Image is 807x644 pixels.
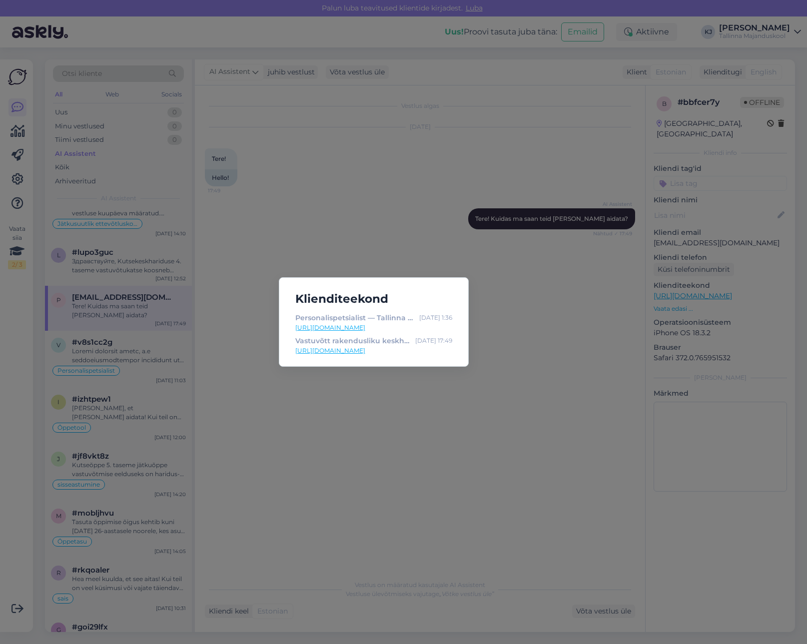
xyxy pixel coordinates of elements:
div: [DATE] 17:49 [415,335,452,346]
a: [URL][DOMAIN_NAME] [295,346,452,355]
div: [DATE] 1:36 [419,312,452,323]
div: Personalispetsialist — Tallinna Majanduskool [295,312,415,323]
div: Vastuvõtt rakendusliku keskhariduse eriale — [GEOGRAPHIC_DATA] [295,335,411,346]
h5: Klienditeekond [287,290,460,308]
a: [URL][DOMAIN_NAME] [295,323,452,332]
